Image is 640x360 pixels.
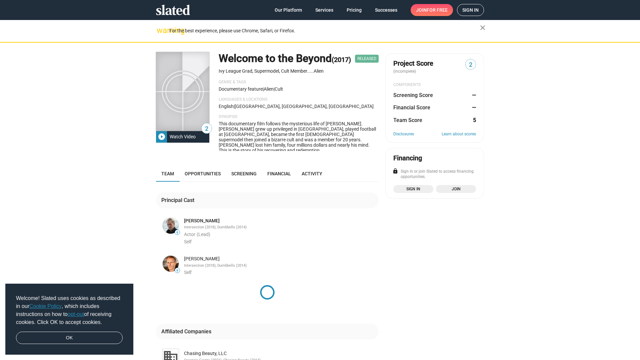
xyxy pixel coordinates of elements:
[219,104,234,109] span: English
[234,104,235,109] span: |
[275,86,283,92] span: cult
[470,117,476,124] dd: 5
[436,185,476,193] a: Join
[427,4,448,16] span: for free
[219,51,351,66] h1: Welcome to the Beyond
[397,186,429,192] span: Sign in
[347,4,362,16] span: Pricing
[264,86,274,92] span: alien
[219,121,376,153] span: This documentary film follows the mysterious life of [PERSON_NAME]. [PERSON_NAME] grew up privile...
[462,4,479,16] span: Sign in
[332,56,351,64] span: (2017)
[167,131,198,143] div: Watch Video
[411,4,453,16] a: Joinfor free
[442,132,476,137] a: Learn about scores
[202,124,212,133] span: 2
[393,92,433,99] dt: Screening Score
[184,256,377,262] div: [PERSON_NAME]
[355,55,379,63] span: Released
[393,59,433,68] span: Project Score
[161,197,197,204] div: Principal Cast
[310,4,339,16] a: Services
[184,263,377,268] div: Intersection (2018), Dumbbells (2014)
[184,218,220,224] a: [PERSON_NAME]
[161,328,214,335] div: Affiliated Companies
[163,218,179,234] img: Hoyt Richards
[157,26,165,34] mat-icon: warning
[466,60,476,69] span: 2
[296,166,328,182] a: Activity
[156,131,209,143] button: Watch Video
[175,269,180,273] span: 9
[393,154,422,163] div: Financing
[219,97,379,102] p: Languages & Locations
[197,232,210,237] span: (Lead)
[184,350,377,357] div: Chasing Beauty, LLC
[375,4,397,16] span: Successes
[175,231,180,235] span: 9
[457,4,484,16] a: Sign in
[219,68,379,74] p: Ivy League Grad, Supermodel, Cult Member.....Alien
[184,232,195,237] span: Actor
[275,4,302,16] span: Our Platform
[393,117,422,124] dt: Team Score
[370,4,403,16] a: Successes
[219,114,379,120] p: Synopsis
[392,168,398,174] mat-icon: lock
[68,311,84,317] a: opt-out
[302,171,322,176] span: Activity
[393,169,476,180] div: Sign in or join Slated to access financing opportunities.
[219,86,263,92] span: Documentary feature
[267,171,291,176] span: Financial
[231,171,257,176] span: Screening
[315,4,333,16] span: Services
[416,4,448,16] span: Join
[29,303,62,309] a: Cookie Policy
[163,256,179,272] img: Hoyt Richards
[263,86,264,92] span: |
[226,166,262,182] a: Screening
[161,171,174,176] span: Team
[5,284,133,355] div: cookieconsent
[16,332,123,344] a: dismiss cookie message
[393,82,476,88] div: COMPONENTS
[235,104,374,109] span: [GEOGRAPHIC_DATA], [GEOGRAPHIC_DATA], [GEOGRAPHIC_DATA]
[156,166,179,182] a: Team
[470,92,476,99] dd: —
[16,294,123,326] span: Welcome! Slated uses cookies as described in our , which includes instructions on how to of recei...
[262,166,296,182] a: Financial
[169,26,480,35] div: For the best experience, please use Chrome, Safari, or Firefox.
[219,80,379,85] p: Genre & Tags
[393,132,414,137] a: Disclosures
[185,171,221,176] span: Opportunities
[393,104,430,111] dt: Financial Score
[184,270,192,275] span: Self
[341,4,367,16] a: Pricing
[269,4,307,16] a: Our Platform
[440,186,472,192] span: Join
[274,86,275,92] span: |
[470,104,476,111] dd: —
[158,133,166,141] mat-icon: play_circle_filled
[393,185,433,193] a: Sign in
[479,24,487,32] mat-icon: close
[184,225,377,230] div: Intersection (2018), Dumbbells (2014)
[179,166,226,182] a: Opportunities
[184,239,192,244] span: Self
[393,69,417,74] span: (incomplete)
